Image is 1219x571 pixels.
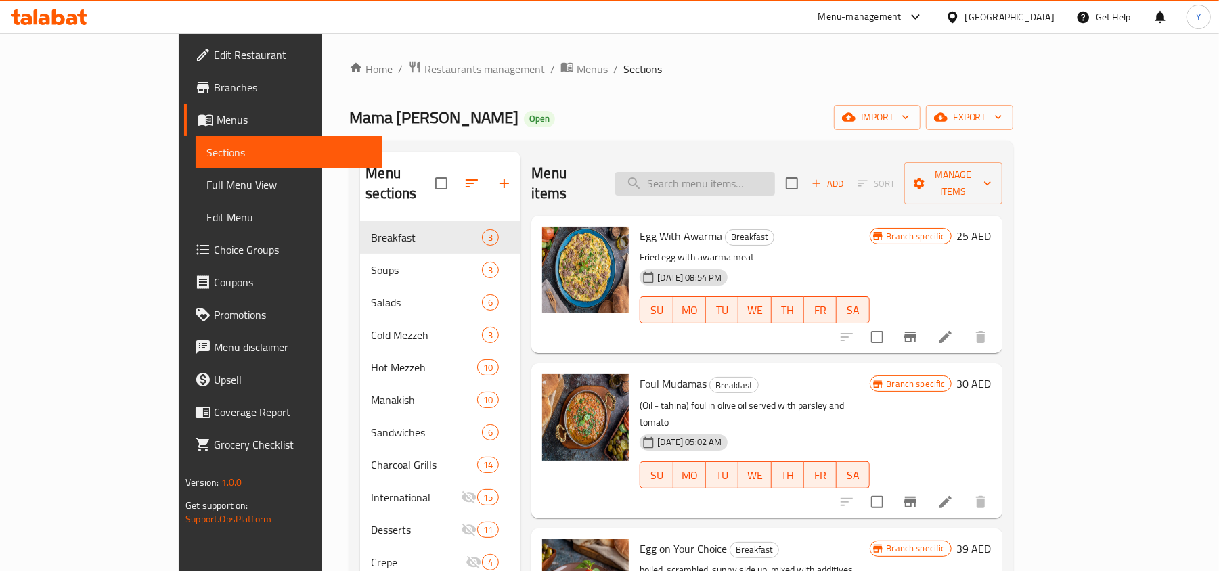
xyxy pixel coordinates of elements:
[196,168,382,201] a: Full Menu View
[371,554,466,570] div: Crepe
[711,465,733,485] span: TU
[349,60,1013,78] nav: breadcrumb
[837,296,869,323] button: SA
[482,424,499,440] div: items
[184,363,382,396] a: Upsell
[613,61,618,77] li: /
[711,300,733,320] span: TU
[524,111,555,127] div: Open
[804,296,837,323] button: FR
[184,71,382,104] a: Branches
[482,294,499,311] div: items
[185,510,271,528] a: Support.OpsPlatform
[365,163,435,204] h2: Menu sections
[214,436,372,453] span: Grocery Checklist
[360,319,520,351] div: Cold Mezzeh3
[398,61,403,77] li: /
[184,396,382,428] a: Coverage Report
[818,9,902,25] div: Menu-management
[810,465,831,485] span: FR
[881,542,951,555] span: Branch specific
[640,249,869,266] p: Fried egg with awarma meat
[965,9,1055,24] div: [GEOGRAPHIC_DATA]
[804,461,837,488] button: FR
[926,105,1013,130] button: export
[206,177,372,193] span: Full Menu View
[477,392,499,408] div: items
[483,426,498,439] span: 6
[482,262,499,278] div: items
[881,378,951,390] span: Branch specific
[772,461,804,488] button: TH
[360,254,520,286] div: Soups3
[196,136,382,168] a: Sections
[894,321,927,353] button: Branch-specific-item
[360,416,520,449] div: Sandwiches6
[371,457,477,473] div: Charcoal Grills
[709,377,759,393] div: Breakfast
[371,262,482,278] div: Soups
[483,264,498,277] span: 3
[849,173,904,194] span: Select section first
[810,176,846,191] span: Add
[738,296,771,323] button: WE
[478,361,498,374] span: 10
[360,449,520,481] div: Charcoal Grills14
[673,296,706,323] button: MO
[937,109,1002,126] span: export
[965,486,997,518] button: delete
[560,60,608,78] a: Menus
[196,201,382,233] a: Edit Menu
[488,167,520,200] button: Add section
[371,522,461,538] span: Desserts
[184,104,382,136] a: Menus
[615,172,775,196] input: search
[623,61,662,77] span: Sections
[806,173,849,194] span: Add item
[842,300,864,320] span: SA
[646,465,667,485] span: SU
[937,494,954,510] a: Edit menu item
[483,329,498,342] span: 3
[214,306,372,323] span: Promotions
[640,226,722,246] span: Egg With Awarma
[640,373,707,394] span: Foul Mudamas
[483,296,498,309] span: 6
[842,465,864,485] span: SA
[371,424,482,440] div: Sandwiches
[673,461,706,488] button: MO
[965,321,997,353] button: delete
[185,497,248,514] span: Get support on:
[640,397,869,431] p: (Oil - tahina) foul in olive oil served with parsley and tomato
[221,474,242,491] span: 1.0.0
[957,539,992,558] h6: 39 AED
[957,374,992,393] h6: 30 AED
[206,209,372,225] span: Edit Menu
[360,384,520,416] div: Manakish10
[477,457,499,473] div: items
[478,491,498,504] span: 15
[349,102,518,133] span: Mama [PERSON_NAME]
[360,513,520,546] div: Desserts11
[706,296,738,323] button: TU
[915,166,992,200] span: Manage items
[524,113,555,124] span: Open
[214,47,372,63] span: Edit Restaurant
[478,524,498,536] span: 11
[184,298,382,331] a: Promotions
[371,359,477,375] span: Hot Mezzeh
[550,61,555,77] li: /
[679,465,701,485] span: MO
[845,109,910,126] span: import
[640,296,673,323] button: SU
[214,242,372,258] span: Choice Groups
[837,461,869,488] button: SA
[371,294,482,311] span: Salads
[738,461,771,488] button: WE
[184,331,382,363] a: Menu disclaimer
[371,229,482,246] span: Breakfast
[542,374,629,461] img: Foul Mudamas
